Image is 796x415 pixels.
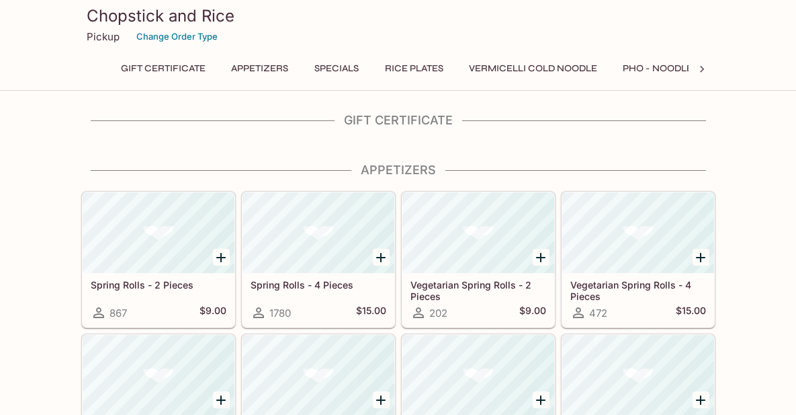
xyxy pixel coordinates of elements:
[242,192,395,328] a: Spring Rolls - 4 Pieces1780$15.00
[200,305,226,321] h5: $9.00
[306,59,367,78] button: Specials
[410,279,546,301] h5: Vegetarian Spring Rolls - 2 Pieces
[81,163,715,178] h4: Appetizers
[114,59,213,78] button: Gift Certificate
[373,249,390,266] button: Add Spring Rolls - 4 Pieces
[378,59,451,78] button: Rice Plates
[213,249,230,266] button: Add Spring Rolls - 2 Pieces
[87,30,120,43] p: Pickup
[82,192,235,328] a: Spring Rolls - 2 Pieces867$9.00
[429,307,447,319] span: 202
[562,192,714,273] div: Vegetarian Spring Rolls - 4 Pieces
[461,59,605,78] button: Vermicelli Cold Noodle
[87,5,710,26] h3: Chopstick and Rice
[91,279,226,291] h5: Spring Rolls - 2 Pieces
[402,192,555,328] a: Vegetarian Spring Rolls - 2 Pieces202$9.00
[693,249,709,266] button: Add Vegetarian Spring Rolls - 4 Pieces
[402,192,554,273] div: Vegetarian Spring Rolls - 2 Pieces
[224,59,296,78] button: Appetizers
[562,192,715,328] a: Vegetarian Spring Rolls - 4 Pieces472$15.00
[356,305,386,321] h5: $15.00
[81,113,715,128] h4: Gift Certificate
[251,279,386,291] h5: Spring Rolls - 4 Pieces
[213,391,230,408] button: Add Summer Rolls (Shrimp)
[693,391,709,408] button: Add Winter Rolls (Tofu)
[570,279,706,301] h5: Vegetarian Spring Rolls - 4 Pieces
[615,59,728,78] button: Pho - Noodle Soup
[242,192,394,273] div: Spring Rolls - 4 Pieces
[109,307,127,319] span: 867
[533,249,549,266] button: Add Vegetarian Spring Rolls - 2 Pieces
[533,391,549,408] button: Add Papaya Salad
[130,26,224,47] button: Change Order Type
[269,307,291,319] span: 1780
[373,391,390,408] button: Add Fall Rolls (Shredded Chicken)
[676,305,706,321] h5: $15.00
[519,305,546,321] h5: $9.00
[83,192,234,273] div: Spring Rolls - 2 Pieces
[589,307,607,319] span: 472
